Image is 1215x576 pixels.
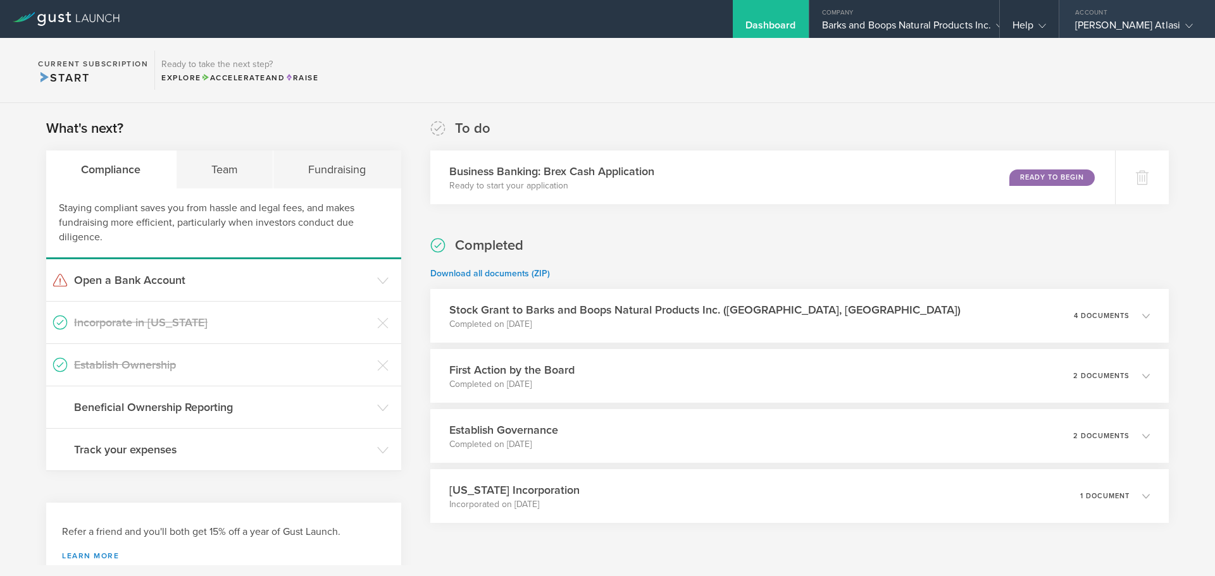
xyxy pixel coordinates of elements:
[154,51,325,90] div: Ready to take the next step?ExploreAccelerateandRaise
[1073,432,1130,439] p: 2 documents
[46,150,177,188] div: Compliance
[74,399,371,415] h3: Beneficial Ownership Reporting
[46,119,123,138] h2: What's next?
[449,163,654,180] h3: Business Banking: Brex Cash Application
[62,552,385,560] a: Learn more
[46,188,401,259] div: Staying compliant saves you from hassle and legal fees, and makes fundraising more efficient, par...
[74,314,371,331] h3: Incorporate in [US_STATE]
[745,19,796,38] div: Dashboard
[430,268,550,279] a: Download all documents (ZIP)
[430,150,1115,204] div: Business Banking: Brex Cash ApplicationReady to start your applicationReady to Begin
[449,422,558,438] h3: Establish Governance
[449,438,558,451] p: Completed on [DATE]
[161,60,318,69] h3: Ready to take the next step?
[455,236,523,255] h2: Completed
[449,482,580,498] h3: [US_STATE] Incorporation
[1012,19,1046,38] div: Help
[1075,19,1193,38] div: [PERSON_NAME] Atlasi
[273,150,401,188] div: Fundraising
[201,73,285,82] span: and
[1074,312,1130,319] p: 4 documents
[449,318,961,331] p: Completed on [DATE]
[177,150,274,188] div: Team
[285,73,318,82] span: Raise
[62,525,385,539] h3: Refer a friend and you'll both get 15% off a year of Gust Launch.
[449,302,961,318] h3: Stock Grant to Barks and Boops Natural Products Inc. ([GEOGRAPHIC_DATA], [GEOGRAPHIC_DATA])
[74,272,371,288] h3: Open a Bank Account
[38,60,148,68] h2: Current Subscription
[201,73,266,82] span: Accelerate
[1080,493,1130,499] p: 1 document
[38,71,89,85] span: Start
[161,72,318,83] div: Explore
[455,119,490,138] h2: To do
[74,441,371,458] h3: Track your expenses
[822,19,987,38] div: Barks and Boops Natural Products Inc.
[74,357,371,373] h3: Establish Ownership
[449,498,580,511] p: Incorporated on [DATE]
[1009,169,1095,186] div: Ready to Begin
[1073,372,1130,379] p: 2 documents
[449,180,654,192] p: Ready to start your application
[449,378,575,391] p: Completed on [DATE]
[449,362,575,378] h3: First Action by the Board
